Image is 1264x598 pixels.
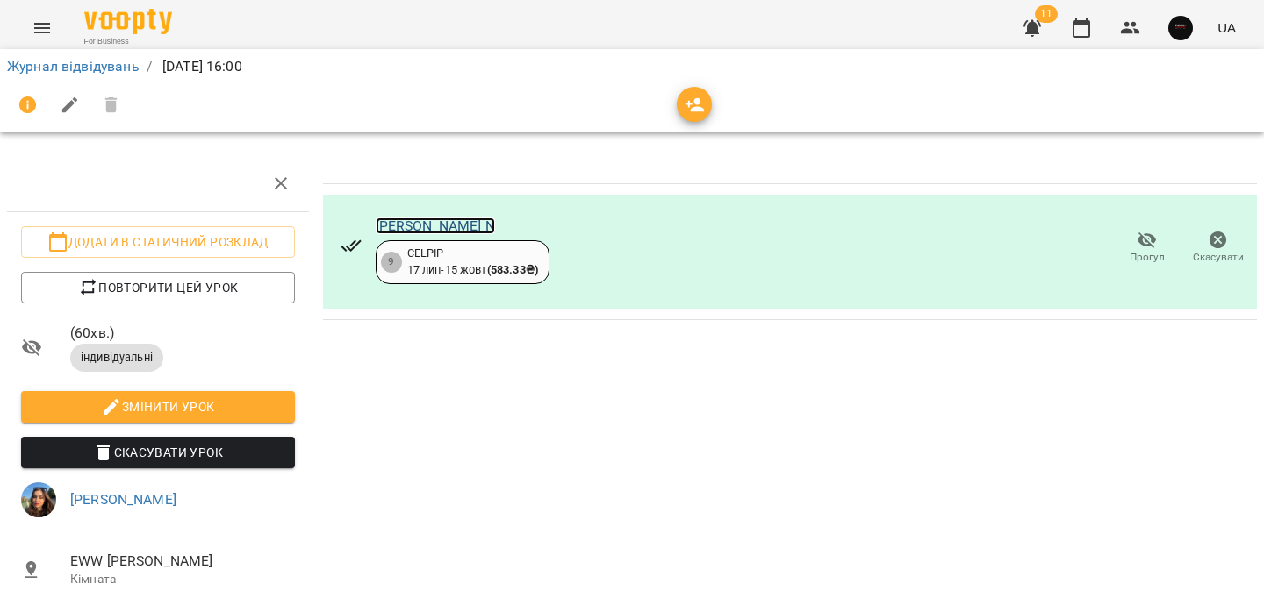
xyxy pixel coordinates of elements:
a: [PERSON_NAME] [70,491,176,508]
span: For Business [84,36,172,47]
button: UA [1210,11,1243,44]
span: UA [1217,18,1236,37]
span: Скасувати [1193,250,1244,265]
span: індивідуальні [70,350,163,366]
button: Скасувати Урок [21,437,295,468]
button: Скасувати [1182,224,1253,273]
div: 9 [381,252,402,273]
nav: breadcrumb [7,56,1257,77]
button: Змінити урок [21,391,295,423]
span: Додати в статичний розклад [35,231,281,253]
img: 5eed76f7bd5af536b626cea829a37ad3.jpg [1168,16,1193,40]
span: 11 [1035,5,1058,23]
span: EWW [PERSON_NAME] [70,551,295,572]
img: 11d839d777b43516e4e2c1a6df0945d0.jpeg [21,482,56,517]
span: Прогул [1130,250,1165,265]
button: Прогул [1111,224,1182,273]
b: ( 583.33 ₴ ) [487,263,538,276]
p: [DATE] 16:00 [159,56,242,77]
img: Voopty Logo [84,9,172,34]
p: Кімната [70,571,295,588]
a: Журнал відвідувань [7,58,140,75]
span: Змінити урок [35,396,281,417]
span: Повторити цей урок [35,277,281,298]
a: [PERSON_NAME] N [376,217,495,234]
li: / [147,56,152,77]
button: Menu [21,7,63,49]
button: Додати в статичний розклад [21,226,295,258]
div: CELPIP 17 лип - 15 жовт [407,246,538,278]
span: ( 60 хв. ) [70,323,295,344]
button: Повторити цей урок [21,272,295,303]
span: Скасувати Урок [35,442,281,463]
